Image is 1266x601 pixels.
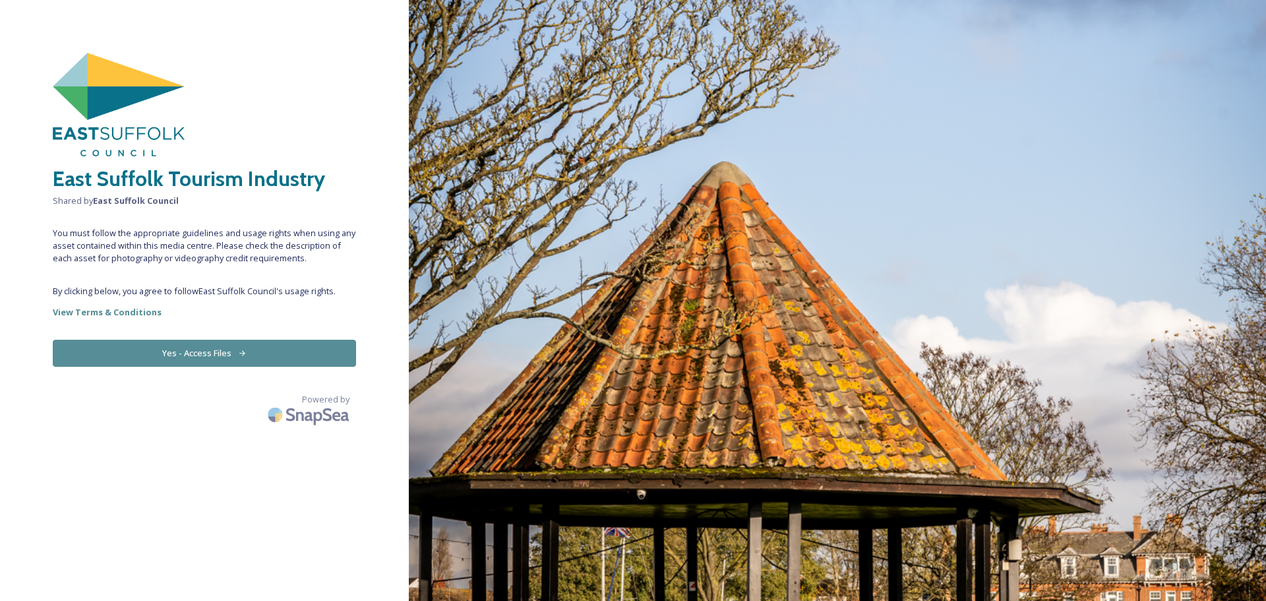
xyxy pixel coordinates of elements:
[302,393,349,406] span: Powered by
[53,285,356,298] span: By clicking below, you agree to follow East Suffolk Council 's usage rights.
[93,195,179,206] strong: East Suffolk Council
[53,340,356,367] button: Yes - Access Files
[53,306,162,318] strong: View Terms & Conditions
[53,195,356,207] span: Shared by
[53,163,356,195] h2: East Suffolk Tourism Industry
[53,227,356,265] span: You must follow the appropriate guidelines and usage rights when using any asset contained within...
[264,399,356,430] img: SnapSea Logo
[53,304,356,320] a: View Terms & Conditions
[53,53,185,156] img: East%20Suffolk%20Council.png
